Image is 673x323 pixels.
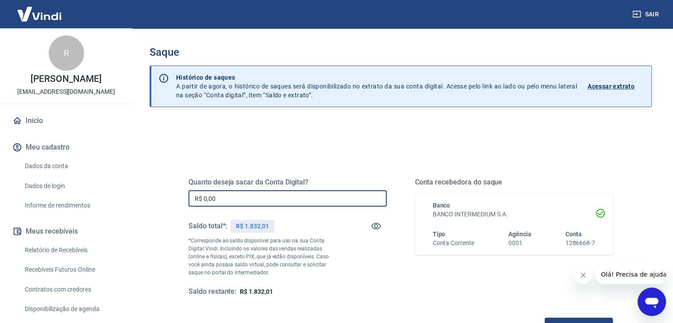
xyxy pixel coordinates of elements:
h6: 1286668-7 [565,238,595,248]
a: Acessar extrato [588,73,644,100]
a: Recebíveis Futuros Online [21,261,122,279]
button: Meus recebíveis [11,222,122,241]
p: R$ 1.832,01 [236,222,269,231]
img: Vindi [11,0,68,27]
div: R [49,35,84,71]
p: [PERSON_NAME] [31,74,101,84]
p: Histórico de saques [176,73,577,82]
h6: Conta Corrente [433,238,474,248]
span: R$ 1.832,01 [240,288,273,295]
a: Dados de login [21,177,122,195]
p: *Corresponde ao saldo disponível para uso na sua Conta Digital Vindi. Incluindo os valores das ve... [188,237,337,277]
span: Olá! Precisa de ajuda? [5,6,74,13]
h5: Quanto deseja sacar da Conta Digital? [188,178,387,187]
span: Banco [433,202,450,209]
h5: Saldo total*: [188,222,227,231]
h5: Conta recebedora do saque [415,178,613,187]
span: Tipo [433,231,446,238]
iframe: Fechar mensagem [574,266,592,284]
button: Meu cadastro [11,138,122,157]
p: Acessar extrato [588,82,635,91]
p: [EMAIL_ADDRESS][DOMAIN_NAME] [17,87,115,96]
iframe: Mensagem da empresa [596,265,666,284]
span: Agência [508,231,531,238]
a: Contratos com credores [21,281,122,299]
h6: BANCO INTERMEDIUM S.A. [433,210,596,219]
iframe: Botão para abrir a janela de mensagens [638,288,666,316]
a: Dados da conta [21,157,122,175]
a: Informe de rendimentos [21,196,122,215]
a: Início [11,111,122,131]
a: Disponibilização de agenda [21,300,122,318]
button: Sair [631,6,662,23]
p: A partir de agora, o histórico de saques será disponibilizado no extrato da sua conta digital. Ac... [176,73,577,100]
h3: Saque [150,46,652,58]
h5: Saldo restante: [188,287,236,296]
span: Conta [565,231,582,238]
a: Relatório de Recebíveis [21,241,122,259]
h6: 0001 [508,238,531,248]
